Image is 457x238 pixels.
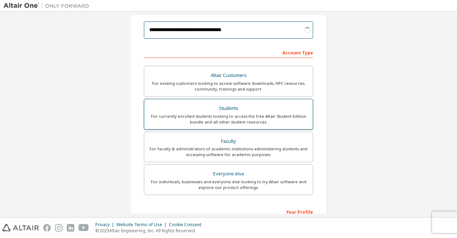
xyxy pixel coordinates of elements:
[95,222,116,228] div: Privacy
[2,224,39,232] img: altair_logo.svg
[43,224,51,232] img: facebook.svg
[149,113,308,125] div: For currently enrolled students looking to access the free Altair Student Edition bundle and all ...
[149,103,308,113] div: Students
[67,224,74,232] img: linkedin.svg
[149,146,308,157] div: For faculty & administrators of academic institutions administering students and accessing softwa...
[55,224,62,232] img: instagram.svg
[149,81,308,92] div: For existing customers looking to access software downloads, HPC resources, community, trainings ...
[95,228,206,234] p: © 2025 Altair Engineering, Inc. All Rights Reserved.
[79,224,89,232] img: youtube.svg
[149,136,308,146] div: Faculty
[144,47,313,58] div: Account Type
[149,71,308,81] div: Altair Customers
[169,222,206,228] div: Cookie Consent
[116,222,169,228] div: Website Terms of Use
[144,206,313,217] div: Your Profile
[149,169,308,179] div: Everyone else
[4,2,93,9] img: Altair One
[149,179,308,190] div: For individuals, businesses and everyone else looking to try Altair software and explore our prod...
